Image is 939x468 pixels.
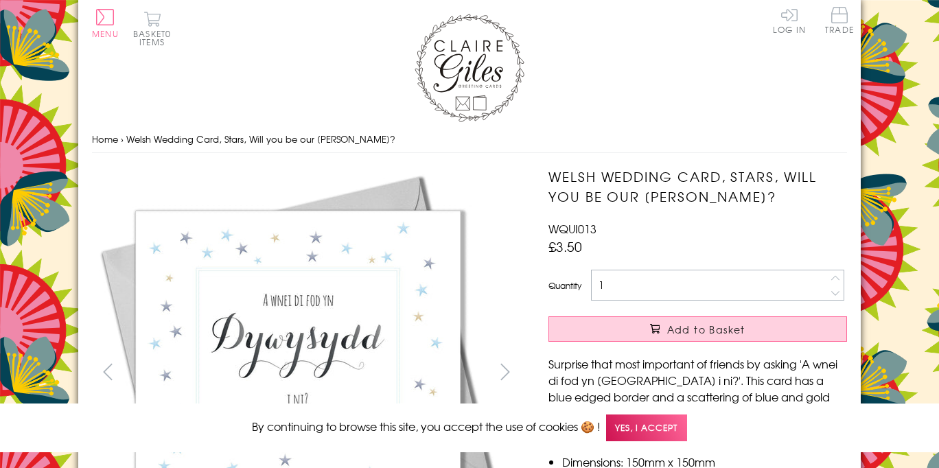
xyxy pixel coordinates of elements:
[92,9,119,38] button: Menu
[490,356,521,387] button: next
[667,323,745,336] span: Add to Basket
[773,7,806,34] a: Log In
[133,11,171,46] button: Basket0 items
[548,237,582,256] span: £3.50
[126,132,395,145] span: Welsh Wedding Card, Stars, Will you be our [PERSON_NAME]?
[121,132,124,145] span: ›
[548,316,847,342] button: Add to Basket
[92,356,123,387] button: prev
[92,132,118,145] a: Home
[548,279,581,292] label: Quantity
[548,167,847,207] h1: Welsh Wedding Card, Stars, Will you be our [PERSON_NAME]?
[548,220,596,237] span: WQUI013
[606,414,687,441] span: Yes, I accept
[139,27,171,48] span: 0 items
[825,7,854,34] span: Trade
[825,7,854,36] a: Trade
[92,126,847,154] nav: breadcrumbs
[92,27,119,40] span: Menu
[548,355,847,438] p: Surprise that most important of friends by asking 'A wnei di fod yn [GEOGRAPHIC_DATA] i ni?'. Thi...
[415,14,524,122] img: Claire Giles Greetings Cards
